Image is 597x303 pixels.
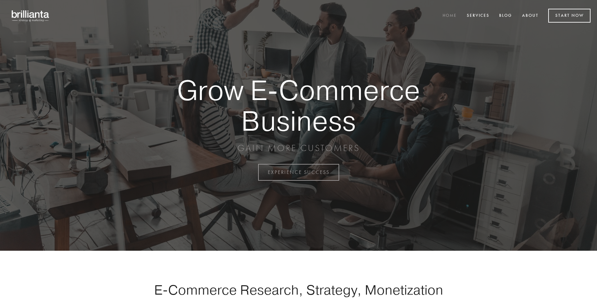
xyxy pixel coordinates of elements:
strong: Grow E-Commerce Business [154,75,443,136]
a: About [518,11,543,21]
a: Services [463,11,494,21]
img: brillianta - research, strategy, marketing [6,6,55,25]
p: GAIN MORE CUSTOMERS [154,142,443,154]
a: Home [438,11,461,21]
a: Blog [495,11,516,21]
h1: E-Commerce Research, Strategy, Monetization [134,282,463,298]
a: EXPERIENCE SUCCESS [258,164,339,181]
a: Start Now [548,9,591,23]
